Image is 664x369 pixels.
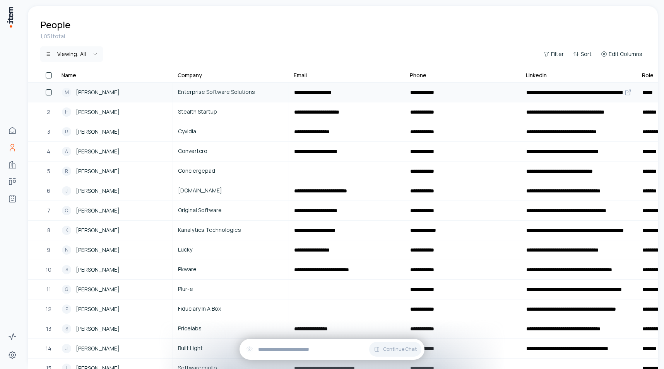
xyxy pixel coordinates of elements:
[47,128,50,136] span: 3
[62,206,71,215] div: C
[173,103,288,121] a: Stealth Startup
[642,71,654,79] div: Role
[62,226,71,235] div: K
[40,32,645,40] div: 1,051 total
[57,339,172,358] a: J[PERSON_NAME]
[76,108,120,116] span: [PERSON_NAME]
[173,162,288,180] a: Conciergepad
[62,167,71,176] div: R
[294,71,307,79] div: Email
[173,260,288,279] a: Pkware
[173,339,288,358] a: Built Light
[178,265,284,274] span: Pkware
[46,305,51,313] span: 12
[57,122,172,141] a: R[PERSON_NAME]
[178,88,284,96] span: Enterprise Software Solutions
[178,285,284,293] span: Plur-e
[173,201,288,220] a: Original Software
[76,344,120,353] span: [PERSON_NAME]
[57,50,86,58] div: Viewing:
[178,245,284,254] span: Lucky
[57,221,172,240] a: K[PERSON_NAME]
[173,221,288,240] a: Kanalytics Technologies
[173,122,288,141] a: Cyvidia
[47,167,50,175] span: 5
[5,174,20,189] a: Deals
[173,142,288,161] a: Convertcro
[76,265,120,274] span: [PERSON_NAME]
[46,344,51,353] span: 14
[62,147,71,156] div: A
[62,127,71,136] div: R
[5,347,20,363] a: Settings
[57,142,172,161] a: A[PERSON_NAME]
[173,300,288,318] a: Fiduciary In A Box
[410,71,426,79] div: Phone
[178,127,284,136] span: Cyvidia
[46,265,51,274] span: 10
[47,147,50,156] span: 4
[173,320,288,338] a: Pricelabs
[76,147,120,156] span: [PERSON_NAME]
[62,88,71,97] div: M
[62,285,71,294] div: G
[46,325,51,333] span: 13
[178,107,284,116] span: Stealth Startup
[5,157,20,172] a: Companies
[62,186,71,196] div: J
[57,103,172,121] a: H[PERSON_NAME]
[178,226,284,234] span: Kanalytics Technologies
[178,304,284,313] span: Fiduciary In A Box
[76,285,120,294] span: [PERSON_NAME]
[57,182,172,200] a: J[PERSON_NAME]
[76,167,120,175] span: [PERSON_NAME]
[47,187,50,195] span: 6
[62,265,71,274] div: S
[5,191,20,206] a: Agents
[76,246,120,254] span: [PERSON_NAME]
[173,241,288,259] a: Lucky
[173,280,288,299] a: Plur-e
[5,140,20,155] a: People
[57,260,172,279] a: S[PERSON_NAME]
[369,342,421,357] button: Continue Chat
[178,147,284,155] span: Convertcro
[173,182,288,200] a: [DOMAIN_NAME]
[598,49,645,60] button: Edit Columns
[47,108,50,116] span: 2
[57,83,172,102] a: M[PERSON_NAME]
[178,186,284,195] span: [DOMAIN_NAME]
[76,305,120,313] span: [PERSON_NAME]
[62,304,71,314] div: P
[5,123,20,138] a: Home
[76,325,120,333] span: [PERSON_NAME]
[57,162,172,180] a: R[PERSON_NAME]
[178,206,284,214] span: Original Software
[6,6,14,28] img: Item Brain Logo
[240,339,424,360] div: Continue Chat
[47,226,50,235] span: 8
[178,344,284,352] span: Built Light
[47,206,50,215] span: 7
[62,324,71,333] div: S
[57,320,172,338] a: S[PERSON_NAME]
[57,241,172,259] a: N[PERSON_NAME]
[76,128,120,136] span: [PERSON_NAME]
[526,71,547,79] div: LinkedIn
[40,19,70,31] h1: People
[76,187,120,195] span: [PERSON_NAME]
[551,50,564,58] span: Filter
[540,49,567,60] button: Filter
[570,49,595,60] button: Sort
[76,88,120,97] span: [PERSON_NAME]
[383,346,417,352] span: Continue Chat
[173,83,288,102] a: Enterprise Software Solutions
[57,300,172,318] a: P[PERSON_NAME]
[62,107,71,117] div: H
[57,201,172,220] a: C[PERSON_NAME]
[178,324,284,333] span: Pricelabs
[62,344,71,353] div: J
[62,71,76,79] div: Name
[47,246,50,254] span: 9
[5,329,20,344] a: Activity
